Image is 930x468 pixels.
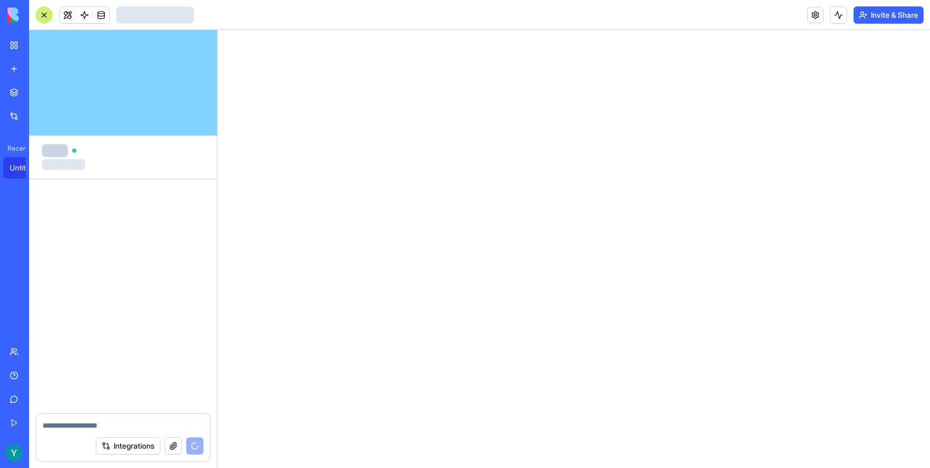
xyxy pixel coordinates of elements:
[5,444,23,462] img: ACg8ocKxvzSR4wIe0pZTNWjZp9-EiZoFISIvkgGRq3DGH50PefrBXg=s96-c
[10,162,40,173] div: Untitled App
[96,437,160,455] button: Integrations
[3,144,26,153] span: Recent
[3,157,46,179] a: Untitled App
[854,6,924,24] button: Invite & Share
[8,8,74,23] img: logo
